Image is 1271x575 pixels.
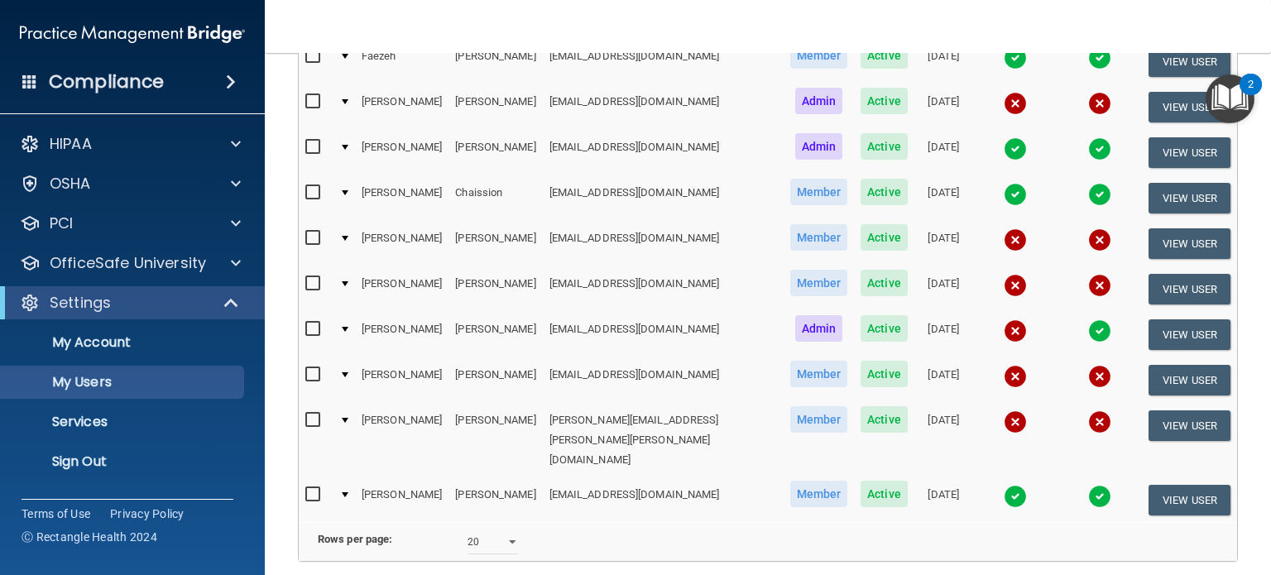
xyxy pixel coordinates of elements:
[20,253,241,273] a: OfficeSafe University
[11,374,237,391] p: My Users
[914,357,973,403] td: [DATE]
[1088,137,1111,161] img: tick.e7d51cea.svg
[1149,319,1230,350] button: View User
[914,266,973,312] td: [DATE]
[914,39,973,84] td: [DATE]
[543,130,784,175] td: [EMAIL_ADDRESS][DOMAIN_NAME]
[861,270,908,296] span: Active
[914,175,973,221] td: [DATE]
[790,179,848,205] span: Member
[1004,46,1027,69] img: tick.e7d51cea.svg
[795,88,843,114] span: Admin
[861,224,908,251] span: Active
[355,130,448,175] td: [PERSON_NAME]
[543,39,784,84] td: [EMAIL_ADDRESS][DOMAIN_NAME]
[543,84,784,130] td: [EMAIL_ADDRESS][DOMAIN_NAME]
[448,221,542,266] td: [PERSON_NAME]
[1004,274,1027,297] img: cross.ca9f0e7f.svg
[1149,46,1230,77] button: View User
[1149,137,1230,168] button: View User
[49,70,164,93] h4: Compliance
[1088,410,1111,434] img: cross.ca9f0e7f.svg
[50,293,111,313] p: Settings
[1004,228,1027,252] img: cross.ca9f0e7f.svg
[355,266,448,312] td: [PERSON_NAME]
[50,134,92,154] p: HIPAA
[1149,228,1230,259] button: View User
[790,270,848,296] span: Member
[1088,274,1111,297] img: cross.ca9f0e7f.svg
[861,179,908,205] span: Active
[20,134,241,154] a: HIPAA
[795,315,843,342] span: Admin
[1206,74,1254,123] button: Open Resource Center, 2 new notifications
[1248,84,1254,106] div: 2
[448,266,542,312] td: [PERSON_NAME]
[355,357,448,403] td: [PERSON_NAME]
[448,477,542,522] td: [PERSON_NAME]
[1149,365,1230,395] button: View User
[1088,228,1111,252] img: cross.ca9f0e7f.svg
[543,266,784,312] td: [EMAIL_ADDRESS][DOMAIN_NAME]
[914,312,973,357] td: [DATE]
[795,133,843,160] span: Admin
[20,213,241,233] a: PCI
[1088,183,1111,206] img: tick.e7d51cea.svg
[543,312,784,357] td: [EMAIL_ADDRESS][DOMAIN_NAME]
[355,477,448,522] td: [PERSON_NAME]
[318,533,392,545] b: Rows per page:
[50,174,91,194] p: OSHA
[355,312,448,357] td: [PERSON_NAME]
[1149,183,1230,213] button: View User
[790,42,848,69] span: Member
[543,477,784,522] td: [EMAIL_ADDRESS][DOMAIN_NAME]
[861,42,908,69] span: Active
[1149,92,1230,122] button: View User
[914,221,973,266] td: [DATE]
[50,213,73,233] p: PCI
[11,334,237,351] p: My Account
[448,403,542,477] td: [PERSON_NAME]
[448,84,542,130] td: [PERSON_NAME]
[20,293,240,313] a: Settings
[355,221,448,266] td: [PERSON_NAME]
[448,312,542,357] td: [PERSON_NAME]
[1088,319,1111,343] img: tick.e7d51cea.svg
[1004,137,1027,161] img: tick.e7d51cea.svg
[543,403,784,477] td: [PERSON_NAME][EMAIL_ADDRESS][PERSON_NAME][PERSON_NAME][DOMAIN_NAME]
[22,506,90,522] a: Terms of Use
[543,357,784,403] td: [EMAIL_ADDRESS][DOMAIN_NAME]
[790,224,848,251] span: Member
[543,175,784,221] td: [EMAIL_ADDRESS][DOMAIN_NAME]
[20,174,241,194] a: OSHA
[914,84,973,130] td: [DATE]
[914,130,973,175] td: [DATE]
[448,39,542,84] td: [PERSON_NAME]
[11,453,237,470] p: Sign Out
[1088,92,1111,115] img: cross.ca9f0e7f.svg
[22,529,157,545] span: Ⓒ Rectangle Health 2024
[790,481,848,507] span: Member
[50,253,206,273] p: OfficeSafe University
[1088,46,1111,69] img: tick.e7d51cea.svg
[790,406,848,433] span: Member
[1149,410,1230,441] button: View User
[1088,365,1111,388] img: cross.ca9f0e7f.svg
[448,130,542,175] td: [PERSON_NAME]
[861,88,908,114] span: Active
[1149,274,1230,304] button: View User
[1004,92,1027,115] img: cross.ca9f0e7f.svg
[914,403,973,477] td: [DATE]
[110,506,185,522] a: Privacy Policy
[11,414,237,430] p: Services
[1004,365,1027,388] img: cross.ca9f0e7f.svg
[861,361,908,387] span: Active
[448,175,542,221] td: Chaission
[20,17,245,50] img: PMB logo
[355,403,448,477] td: [PERSON_NAME]
[543,221,784,266] td: [EMAIL_ADDRESS][DOMAIN_NAME]
[861,406,908,433] span: Active
[861,481,908,507] span: Active
[861,315,908,342] span: Active
[355,175,448,221] td: [PERSON_NAME]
